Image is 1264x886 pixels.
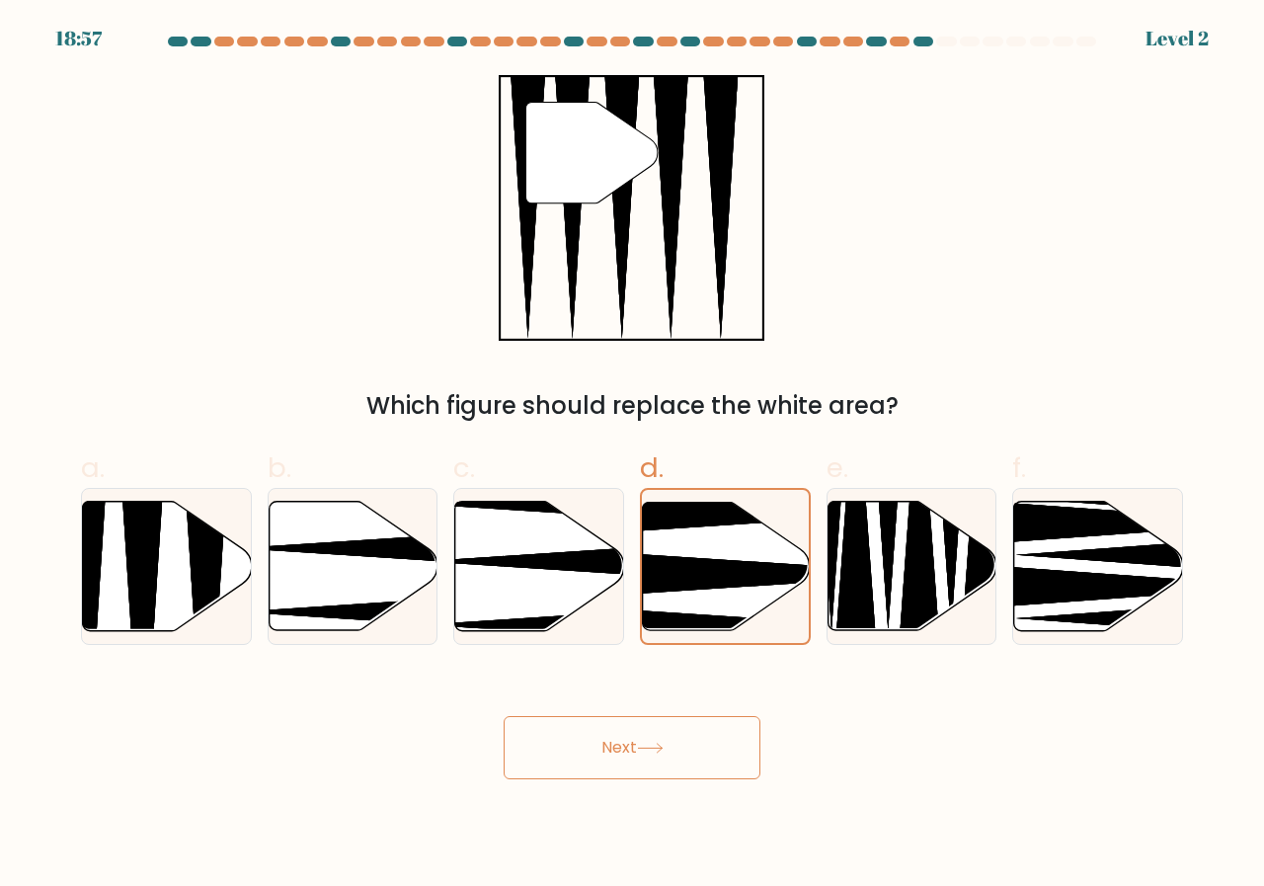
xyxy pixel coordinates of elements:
div: Which figure should replace the white area? [93,388,1171,424]
g: " [526,102,659,202]
span: a. [81,448,105,487]
span: d. [640,448,664,487]
div: 18:57 [55,24,102,53]
span: c. [453,448,475,487]
span: e. [827,448,848,487]
span: f. [1012,448,1026,487]
div: Level 2 [1145,24,1209,53]
button: Next [504,716,760,779]
span: b. [268,448,291,487]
